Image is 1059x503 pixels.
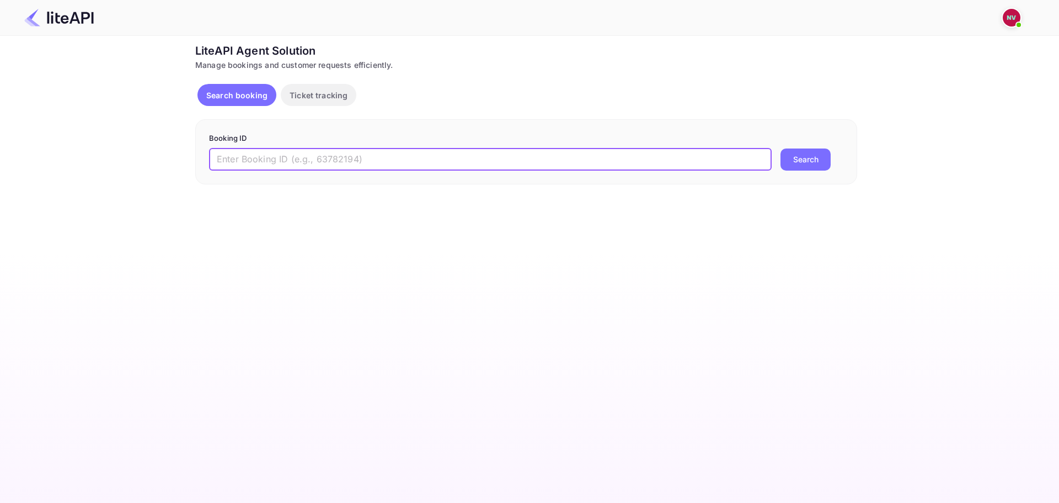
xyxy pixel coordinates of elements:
[1003,9,1020,27] img: Nicholas Valbusa
[195,59,857,71] div: Manage bookings and customer requests efficiently.
[195,43,857,59] div: LiteAPI Agent Solution
[209,149,772,171] input: Enter Booking ID (e.g., 63782194)
[290,89,347,101] p: Ticket tracking
[206,89,268,101] p: Search booking
[780,149,831,171] button: Search
[24,9,94,27] img: LiteAPI Logo
[209,133,843,144] p: Booking ID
